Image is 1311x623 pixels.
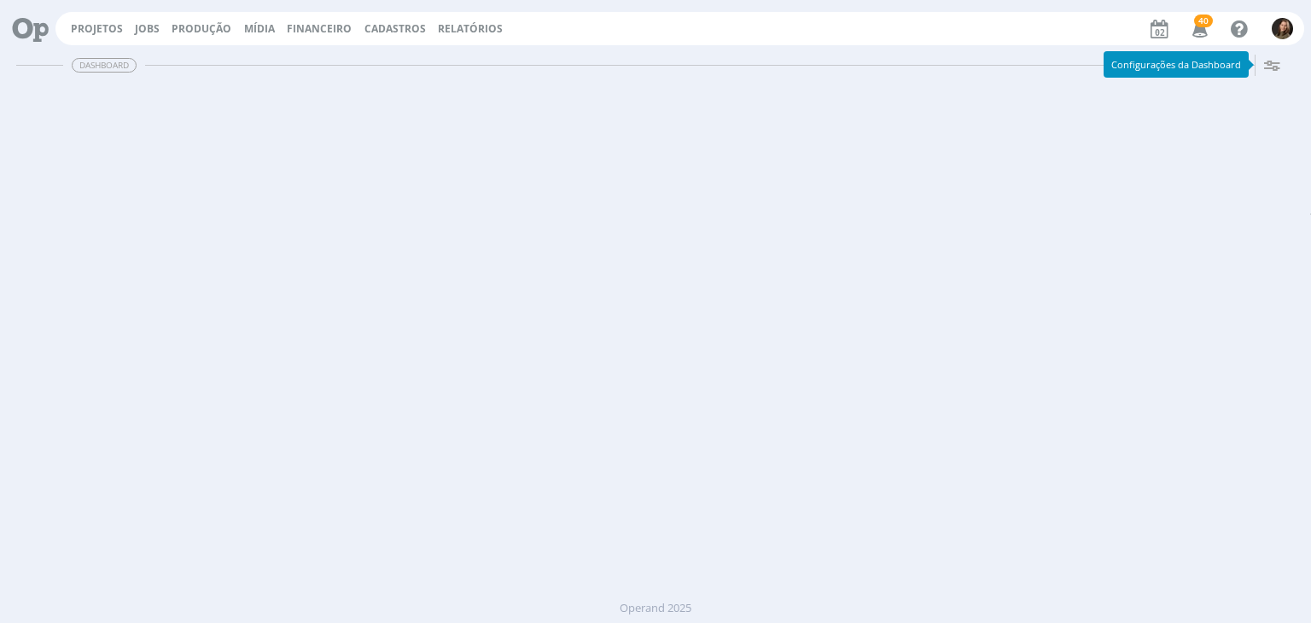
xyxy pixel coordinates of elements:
[1104,51,1249,78] div: Configurações da Dashboard
[239,22,280,36] button: Mídia
[1272,18,1293,39] img: J
[287,21,352,36] a: Financeiro
[166,22,236,36] button: Produção
[1194,15,1213,27] span: 40
[1181,14,1216,44] button: 40
[71,21,123,36] a: Projetos
[282,22,357,36] button: Financeiro
[72,58,137,73] span: Dashboard
[433,22,508,36] button: Relatórios
[66,22,128,36] button: Projetos
[1271,14,1294,44] button: J
[130,22,165,36] button: Jobs
[135,21,160,36] a: Jobs
[364,21,426,36] span: Cadastros
[438,21,503,36] a: Relatórios
[172,21,231,36] a: Produção
[244,21,275,36] a: Mídia
[359,22,431,36] button: Cadastros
